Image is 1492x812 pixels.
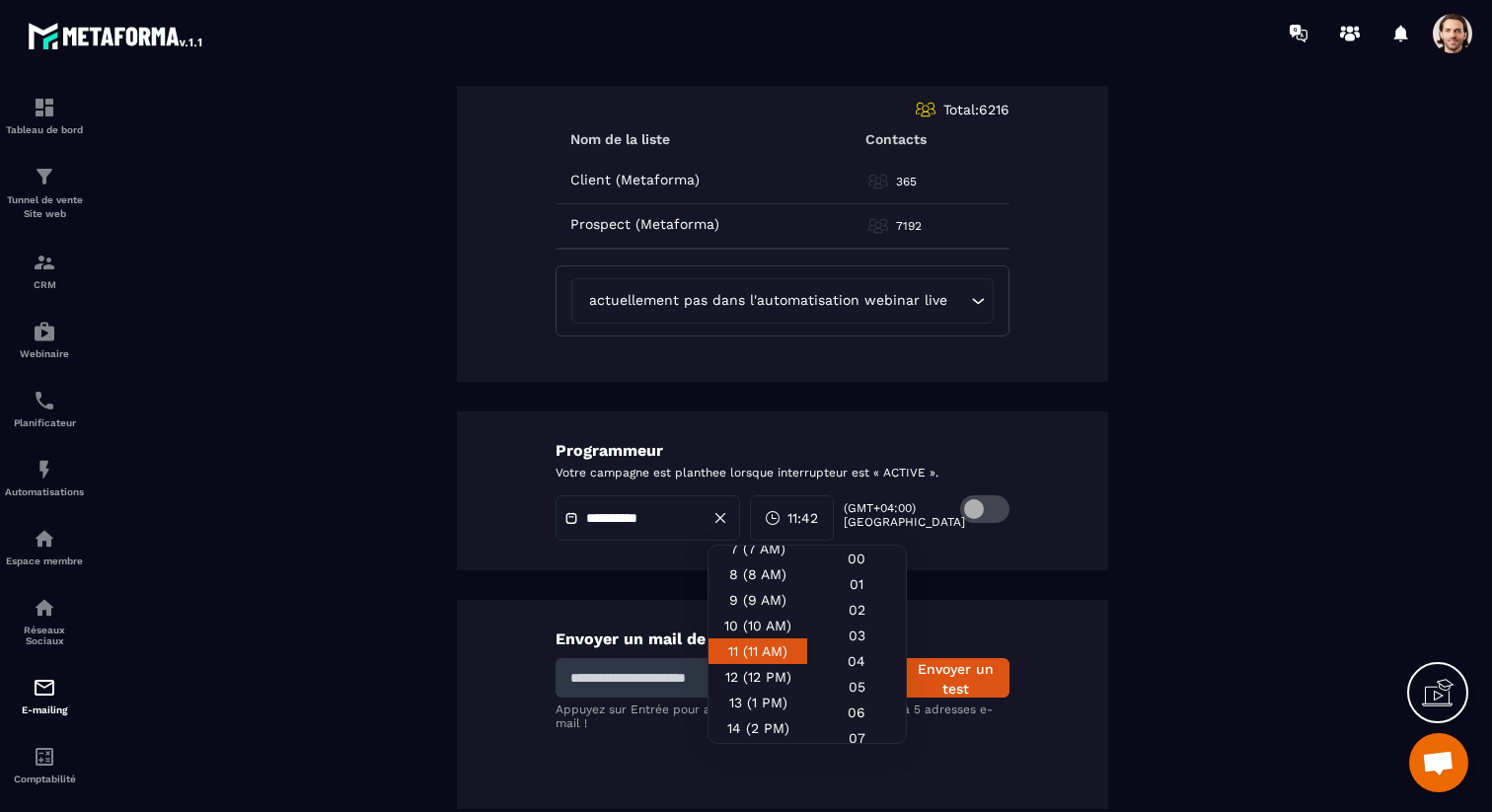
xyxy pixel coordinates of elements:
[5,81,84,150] a: formationformationTableau de bord
[709,741,807,767] div: 15 (3 PM)
[896,174,917,189] p: 365
[556,702,1009,730] p: Appuyez sur Entrée pour ajouter un e-mail ! Saisissez jusqu'à 5 adresses e-mail !
[896,218,922,234] p: 7192
[709,587,807,613] div: 9 (9 AM)
[571,278,994,324] div: Search for option
[33,165,56,188] img: formation
[5,774,84,784] p: Comptabilité
[5,305,84,374] a: automationsautomationsWebinaire
[5,512,84,581] a: automationsautomationsEspace membre
[807,725,906,751] div: 07
[5,279,84,290] p: CRM
[709,536,807,561] div: 7 (7 AM)
[901,658,1009,698] button: Envoyer un test
[33,458,56,481] img: automations
[584,290,951,312] span: actuellement pas dans l'automatisation webinar live
[5,555,84,566] p: Espace membre
[807,546,906,571] div: 00
[709,561,807,587] div: 8 (8 AM)
[5,661,84,730] a: emailemailE-mailing
[709,613,807,638] div: 10 (10 AM)
[5,236,84,305] a: formationformationCRM
[865,131,927,147] p: Contacts
[556,465,1009,480] p: Votre campagne est planthee lorsque interrupteur est « ACTIVE ».
[33,527,56,551] img: automations
[951,290,966,312] input: Search for option
[709,715,807,741] div: 14 (2 PM)
[5,704,84,715] p: E-mailing
[709,638,807,664] div: 11 (11 AM)
[5,348,84,359] p: Webinaire
[570,172,700,187] p: Client (Metaforma)
[709,690,807,715] div: 13 (1 PM)
[1409,733,1468,792] div: Ouvrir le chat
[5,625,84,646] p: Réseaux Sociaux
[807,623,906,648] div: 03
[33,96,56,119] img: formation
[33,389,56,412] img: scheduler
[556,629,1009,648] p: Envoyer un mail de test
[807,674,906,700] div: 05
[5,730,84,799] a: accountantaccountantComptabilité
[807,700,906,725] div: 06
[807,648,906,674] div: 04
[709,664,807,690] div: 12 (12 PM)
[787,508,818,528] span: 11:42
[5,486,84,497] p: Automatisations
[33,676,56,700] img: email
[33,596,56,620] img: social-network
[5,193,84,221] p: Tunnel de vente Site web
[570,131,670,147] p: Nom de la liste
[33,745,56,769] img: accountant
[28,18,205,53] img: logo
[5,581,84,661] a: social-networksocial-networkRéseaux Sociaux
[556,441,1009,460] p: Programmeur
[5,124,84,135] p: Tableau de bord
[844,501,929,529] p: (GMT+04:00) [GEOGRAPHIC_DATA]
[943,102,1009,117] span: Total: 6216
[5,150,84,236] a: formationformationTunnel de vente Site web
[5,417,84,428] p: Planificateur
[5,443,84,512] a: automationsautomationsAutomatisations
[33,251,56,274] img: formation
[807,571,906,597] div: 01
[5,374,84,443] a: schedulerschedulerPlanificateur
[807,597,906,623] div: 02
[33,320,56,343] img: automations
[570,216,719,232] p: Prospect (Metaforma)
